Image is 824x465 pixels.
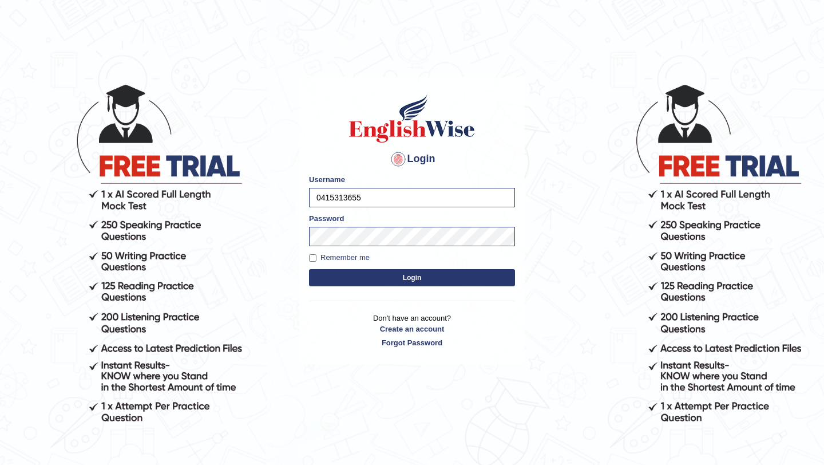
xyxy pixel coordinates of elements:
[309,269,515,286] button: Login
[347,93,477,144] img: Logo of English Wise sign in for intelligent practice with AI
[309,252,370,263] label: Remember me
[309,174,345,185] label: Username
[309,324,515,334] a: Create an account
[309,313,515,348] p: Don't have an account?
[309,337,515,348] a: Forgot Password
[309,254,316,262] input: Remember me
[309,213,344,224] label: Password
[309,150,515,168] h4: Login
